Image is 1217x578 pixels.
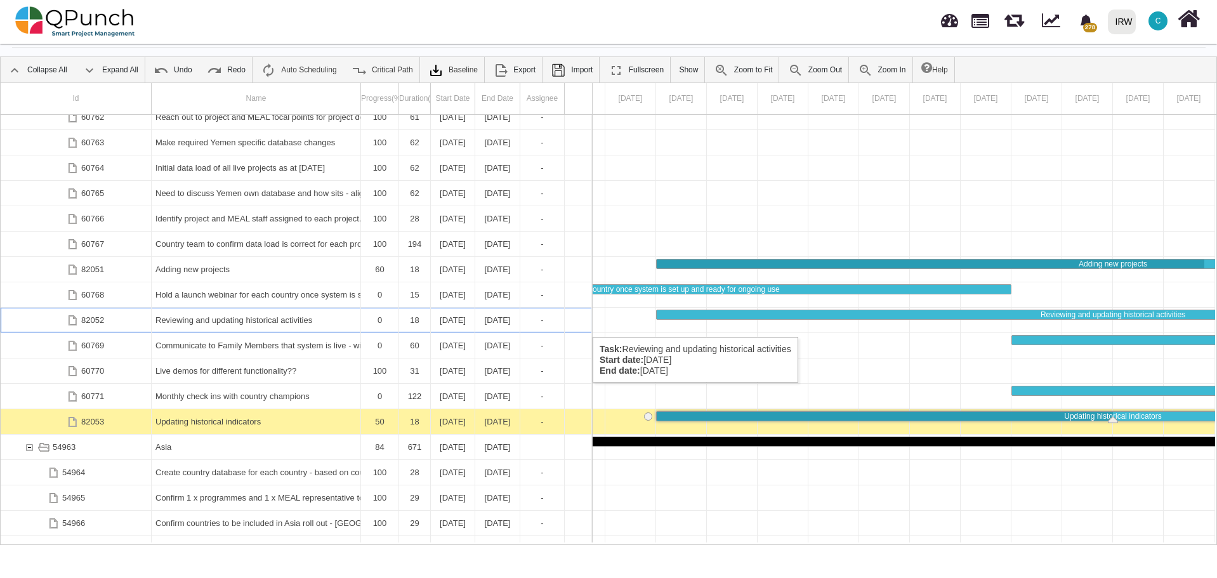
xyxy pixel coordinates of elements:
div: 60769 [1,333,152,358]
div: 0 [365,282,395,307]
div: 29 Aug 2025 [859,83,910,114]
div: Monthly check ins with country champions [155,384,357,409]
div: - [520,181,565,206]
div: - [524,257,560,282]
a: Critical Path [345,57,419,82]
div: 194 [403,232,426,256]
div: 50 [361,409,399,434]
div: [DATE] [435,155,471,180]
div: 31-01-2025 [475,130,520,155]
b: Task: [600,344,622,354]
div: Confirm countries to be included in Asia roll out - Afghanistan, Bangladesh, Indonesia, Nepal, Pa... [152,511,361,535]
div: - [524,130,560,155]
div: 28 [399,460,431,485]
div: Asia [152,435,361,459]
div: - [520,460,565,485]
div: 0 [365,308,395,332]
div: 100 [365,130,395,155]
div: Task: Initial data load of all live projects as at 01-07-2024 Start date: 01-12-2024 End date: 31... [1,155,592,181]
img: ic_critical_path_24.b7f2986.png [352,63,367,78]
div: 18 [399,308,431,332]
div: 25-08-2025 [431,257,475,282]
div: [DATE] [479,206,516,231]
div: 01-02-2025 [431,206,475,231]
div: Country team to confirm data load is correct for each project [152,232,361,256]
div: 54967 [1,536,152,561]
div: Task: Make required Yemen specific database changes Start date: 01-12-2024 End date: 31-01-2025 [1,130,592,155]
div: 11-09-2025 [475,409,520,434]
div: 100 [361,105,399,129]
i: Home [1178,7,1200,31]
svg: bell fill [1079,15,1093,28]
div: 14-08-2025 [475,232,520,256]
img: ic_redo_24.f94b082.png [207,63,222,78]
div: [DATE] [435,358,471,383]
div: Task: Updating historical indicators Start date: 25-08-2025 End date: 11-09-2025 [1,409,592,435]
img: ic_collapse_all_24.42ac041.png [7,63,22,78]
div: [DATE] [435,257,471,282]
div: - [520,409,565,434]
span: Clairebt [1148,11,1168,30]
div: Need to discuss Yemen own database and how sits - aligns with GPMS ref moving forward plans [152,181,361,206]
div: - [520,105,565,129]
div: 24 Aug 2025 [605,83,656,114]
div: Task: Asia Start date: 01-03-2024 End date: 31-12-2025 [1,435,592,460]
div: [DATE] [479,257,516,282]
div: Hold a launch webinar for each country once system is set up and ready for ongoing use [152,282,361,307]
img: save.4d96896.png [551,63,566,78]
div: [DATE] [479,384,516,409]
div: 62 [399,130,431,155]
div: [DATE] [435,232,471,256]
span: 278 [1083,23,1096,32]
div: 31-12-2025 [475,384,520,409]
div: 01-09-2025 [431,333,475,358]
div: Live demos for different functionality?? [155,358,357,383]
div: Adding new projects [152,257,361,282]
div: 60763 [1,130,152,155]
div: 60770 [1,358,152,383]
div: Communicate to Family Members that system is live - with all the caveats as needed etc [152,333,361,358]
div: 29-03-2024 [475,511,520,535]
img: qpunch-sp.fa6292f.png [15,3,135,41]
img: ic_zoom_in.48fceee.png [858,63,873,78]
div: 60771 [81,384,104,409]
div: [DATE] [479,105,516,129]
div: 28 [403,206,426,231]
div: 0 [361,333,399,358]
div: Hold a launch webinar for each country once system is set up and ready for ongoing use [251,285,1011,294]
div: Task: Reach out to project and MEAL focal points for project documentation Start date: 01-11-2024... [1,105,592,130]
div: - [520,257,565,282]
div: Task: Confirm countries to be included in Asia roll out - Afghanistan, Bangladesh, Indonesia, Nep... [1,511,592,536]
div: 100 [361,155,399,180]
div: - [520,308,565,332]
div: 18 [403,257,426,282]
div: 10-10-2024 [475,460,520,485]
div: Task: Create country database for each country - based on country template database Start date: 1... [1,460,592,485]
div: 60 [365,257,395,282]
a: Show [673,57,704,82]
div: 62 [399,155,431,180]
div: 31 [403,358,426,383]
div: - [524,333,560,358]
div: Notification [1075,10,1097,32]
img: ic_undo_24.4502e76.png [154,63,169,78]
a: Import [544,57,599,82]
div: 60764 [81,155,104,180]
div: 54966 [1,511,152,535]
div: 62 [403,155,426,180]
div: - [520,384,565,409]
div: Monthly check ins with country champions [152,384,361,409]
div: 60765 [81,181,104,206]
div: Dynamic Report [1036,1,1072,43]
div: 04 Sep 2025 [1164,83,1214,114]
div: - [524,105,560,129]
div: [DATE] [479,282,516,307]
div: [DATE] [435,384,471,409]
div: 18 [399,409,431,434]
div: 31 [399,358,431,383]
div: Communicate to Family Members that system is live - with all the caveats as needed etc [155,333,357,358]
div: 11-09-2025 [475,308,520,332]
div: 01-09-2025 [431,384,475,409]
div: 01-11-2024 [431,105,475,129]
div: - [520,130,565,155]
